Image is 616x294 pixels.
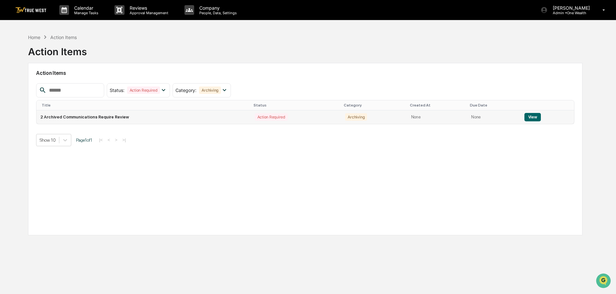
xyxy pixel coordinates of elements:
[6,145,12,150] div: 🔎
[344,103,404,107] div: Category
[467,110,520,124] td: None
[124,5,172,11] p: Reviews
[54,105,56,110] span: •
[36,70,574,76] h2: Action Items
[50,35,77,40] div: Action Items
[42,103,248,107] div: Title
[57,88,70,93] span: [DATE]
[15,7,46,13] img: logo
[548,11,593,15] p: Admin • One Wealth
[548,5,593,11] p: [PERSON_NAME]
[127,86,160,94] div: Action Required
[44,129,83,141] a: 🗄️Attestations
[6,133,12,138] div: 🖐️
[175,87,196,93] span: Category :
[53,132,80,138] span: Attestations
[595,273,613,290] iframe: Open customer support
[124,11,172,15] p: Approval Management
[28,35,40,40] div: Home
[54,88,56,93] span: •
[194,11,240,15] p: People, Data, Settings
[28,41,87,57] div: Action Items
[6,82,17,92] img: Tammy Steffen
[6,49,18,61] img: 1746055101610-c473b297-6a78-478c-a979-82029cc54cd1
[470,103,518,107] div: Due Date
[20,88,52,93] span: [PERSON_NAME]
[76,137,92,143] span: Page 1 of 1
[110,51,117,59] button: Start new chat
[64,160,78,165] span: Pylon
[29,49,106,56] div: Start new chat
[13,132,42,138] span: Preclearance
[14,49,25,61] img: 8933085812038_c878075ebb4cc5468115_72.jpg
[69,11,102,15] p: Manage Tasks
[20,105,52,110] span: [PERSON_NAME]
[6,14,117,24] p: How can we help?
[4,142,43,153] a: 🔎Data Lookup
[407,110,468,124] td: None
[45,160,78,165] a: Powered byPylon
[100,70,117,78] button: See all
[524,115,541,119] a: View
[199,86,221,94] div: Archiving
[410,103,465,107] div: Created At
[6,99,17,109] img: Tammy Steffen
[6,72,43,77] div: Past conversations
[113,137,119,143] button: >
[36,110,251,124] td: 2 Archived Communications Require Review
[253,103,339,107] div: Status
[13,144,41,151] span: Data Lookup
[106,137,112,143] button: <
[69,5,102,11] p: Calendar
[47,133,52,138] div: 🗄️
[110,87,124,93] span: Status :
[524,113,541,121] button: View
[4,129,44,141] a: 🖐️Preclearance
[29,56,89,61] div: We're available if you need us!
[120,137,128,143] button: >|
[194,5,240,11] p: Company
[345,113,367,121] div: Archiving
[97,137,104,143] button: |<
[255,113,288,121] div: Action Required
[57,105,70,110] span: [DATE]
